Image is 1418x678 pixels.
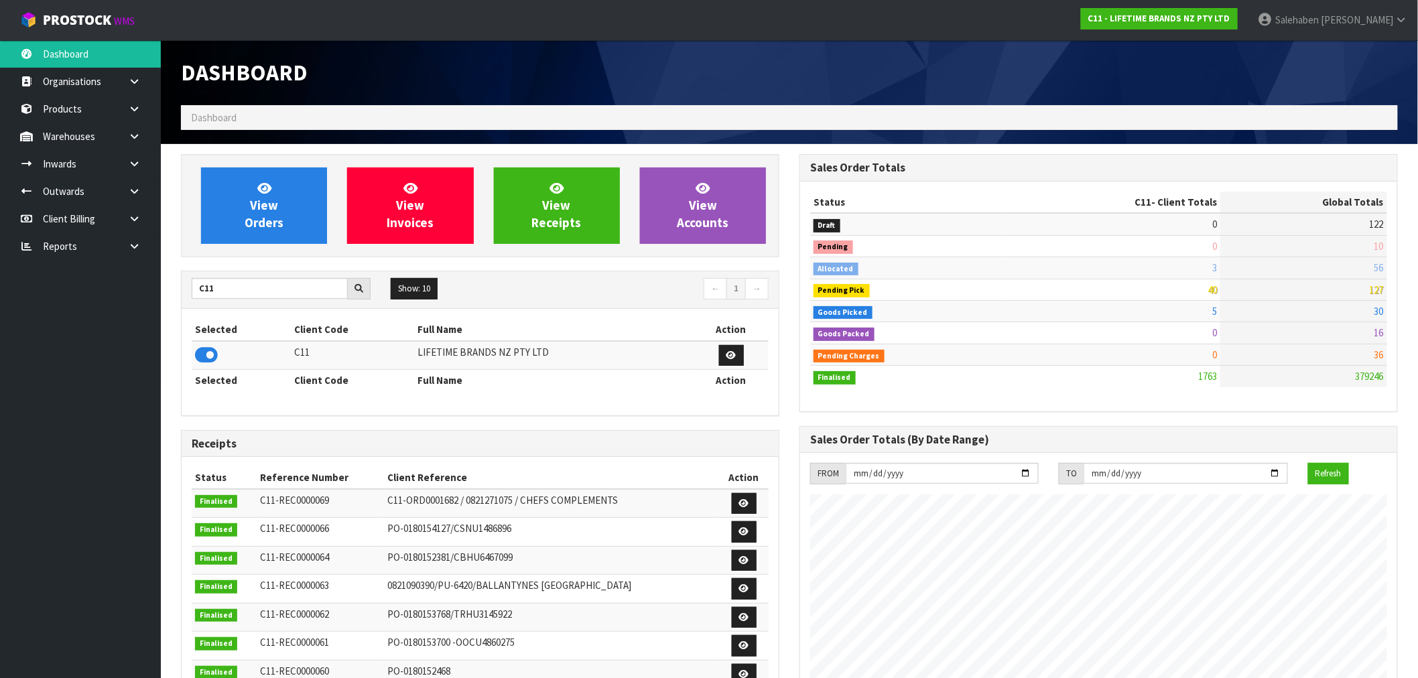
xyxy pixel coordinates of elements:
[291,341,414,370] td: C11
[387,636,515,649] span: PO-0180153700 -OOCU4860275
[1212,261,1217,274] span: 3
[260,494,329,506] span: C11-REC0000069
[1374,326,1384,339] span: 16
[181,58,308,86] span: Dashboard
[1198,370,1217,383] span: 1763
[43,11,111,29] span: ProStock
[1356,370,1384,383] span: 379246
[532,180,582,230] span: View Receipts
[257,467,384,488] th: Reference Number
[719,467,769,488] th: Action
[1212,240,1217,253] span: 0
[191,111,237,124] span: Dashboard
[195,580,237,594] span: Finalised
[1081,8,1238,29] a: C11 - LIFETIME BRANDS NZ PTY LTD
[1374,261,1384,274] span: 56
[387,551,513,563] span: PO-0180152381/CBHU6467099
[387,579,631,592] span: 0821090390/PU-6420/BALLANTYNES [GEOGRAPHIC_DATA]
[1212,218,1217,230] span: 0
[810,433,1387,446] h3: Sales Order Totals (By Date Range)
[114,15,135,27] small: WMS
[414,341,694,370] td: LIFETIME BRANDS NZ PTY LTD
[391,278,438,299] button: Show: 10
[1370,283,1384,296] span: 127
[1208,283,1217,296] span: 40
[677,180,728,230] span: View Accounts
[195,523,237,537] span: Finalised
[814,263,858,276] span: Allocated
[1275,13,1319,26] span: Salehaben
[1212,326,1217,339] span: 0
[745,278,769,299] a: →
[260,665,329,677] span: C11-REC0000060
[640,167,766,244] a: ViewAccounts
[291,370,414,391] th: Client Code
[260,636,329,649] span: C11-REC0000061
[490,278,769,301] nav: Page navigation
[494,167,620,244] a: ViewReceipts
[260,551,329,563] span: C11-REC0000064
[245,180,283,230] span: View Orders
[1374,348,1384,361] span: 36
[814,284,870,297] span: Pending Pick
[387,608,512,620] span: PO-0180153768/TRHU3145922
[1220,192,1387,213] th: Global Totals
[192,319,291,340] th: Selected
[814,241,853,254] span: Pending
[384,467,719,488] th: Client Reference
[1374,305,1384,318] span: 30
[260,608,329,620] span: C11-REC0000062
[414,319,694,340] th: Full Name
[810,463,846,484] div: FROM
[1135,196,1151,208] span: C11
[1212,305,1217,318] span: 5
[192,467,257,488] th: Status
[1059,463,1084,484] div: TO
[1088,13,1230,24] strong: C11 - LIFETIME BRANDS NZ PTY LTD
[814,328,875,341] span: Goods Packed
[192,370,291,391] th: Selected
[260,522,329,535] span: C11-REC0000066
[195,637,237,651] span: Finalised
[201,167,327,244] a: ViewOrders
[694,319,769,340] th: Action
[726,278,746,299] a: 1
[1212,348,1217,361] span: 0
[387,522,511,535] span: PO-0180154127/CSNU1486896
[814,350,885,363] span: Pending Charges
[387,494,618,506] span: C11-ORD0001682 / 0821271075 / CHEFS COMPLEMENTS
[347,167,473,244] a: ViewInvoices
[195,495,237,508] span: Finalised
[260,579,329,592] span: C11-REC0000063
[1001,192,1221,213] th: - Client Totals
[195,552,237,565] span: Finalised
[810,192,1001,213] th: Status
[1374,240,1384,253] span: 10
[814,219,840,232] span: Draft
[1370,218,1384,230] span: 122
[814,306,873,320] span: Goods Picked
[387,180,434,230] span: View Invoices
[20,11,37,28] img: cube-alt.png
[414,370,694,391] th: Full Name
[1321,13,1393,26] span: [PERSON_NAME]
[810,161,1387,174] h3: Sales Order Totals
[195,609,237,622] span: Finalised
[291,319,414,340] th: Client Code
[694,370,769,391] th: Action
[814,371,856,385] span: Finalised
[192,278,348,299] input: Search clients
[387,665,450,677] span: PO-0180152468
[1308,463,1349,484] button: Refresh
[192,437,769,450] h3: Receipts
[704,278,727,299] a: ←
